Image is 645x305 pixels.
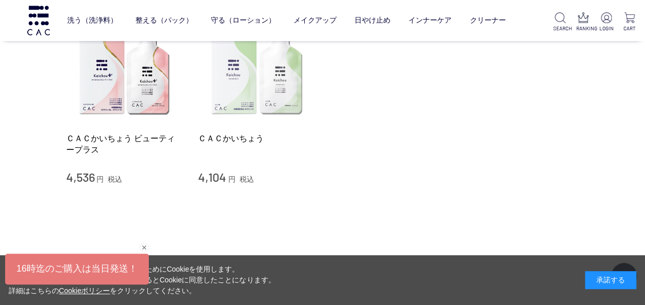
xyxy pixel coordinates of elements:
[135,8,193,33] a: 整える（パック）
[553,12,568,32] a: SEARCH
[470,8,505,33] a: クリーナー
[26,6,51,35] img: logo
[408,8,452,33] a: インナーケア
[96,175,104,183] span: 円
[576,25,591,32] p: RANKING
[585,271,636,289] div: 承諾する
[66,133,183,155] a: ＣＡＣかいちょう ビューティープラス
[599,12,614,32] a: LOGIN
[67,8,118,33] a: 洗う（洗浄料）
[355,8,390,33] a: 日やけ止め
[240,175,254,183] span: 税込
[108,175,122,183] span: 税込
[622,25,637,32] p: CART
[294,8,337,33] a: メイクアップ
[228,175,236,183] span: 円
[599,25,614,32] p: LOGIN
[59,287,110,295] a: Cookieポリシー
[576,12,591,32] a: RANKING
[66,8,183,125] img: ＣＡＣかいちょう ビューティープラス
[198,8,315,125] img: ＣＡＣかいちょう
[553,25,568,32] p: SEARCH
[622,12,637,32] a: CART
[198,169,226,184] span: 4,104
[211,8,276,33] a: 守る（ローション）
[198,133,315,144] a: ＣＡＣかいちょう
[66,169,95,184] span: 4,536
